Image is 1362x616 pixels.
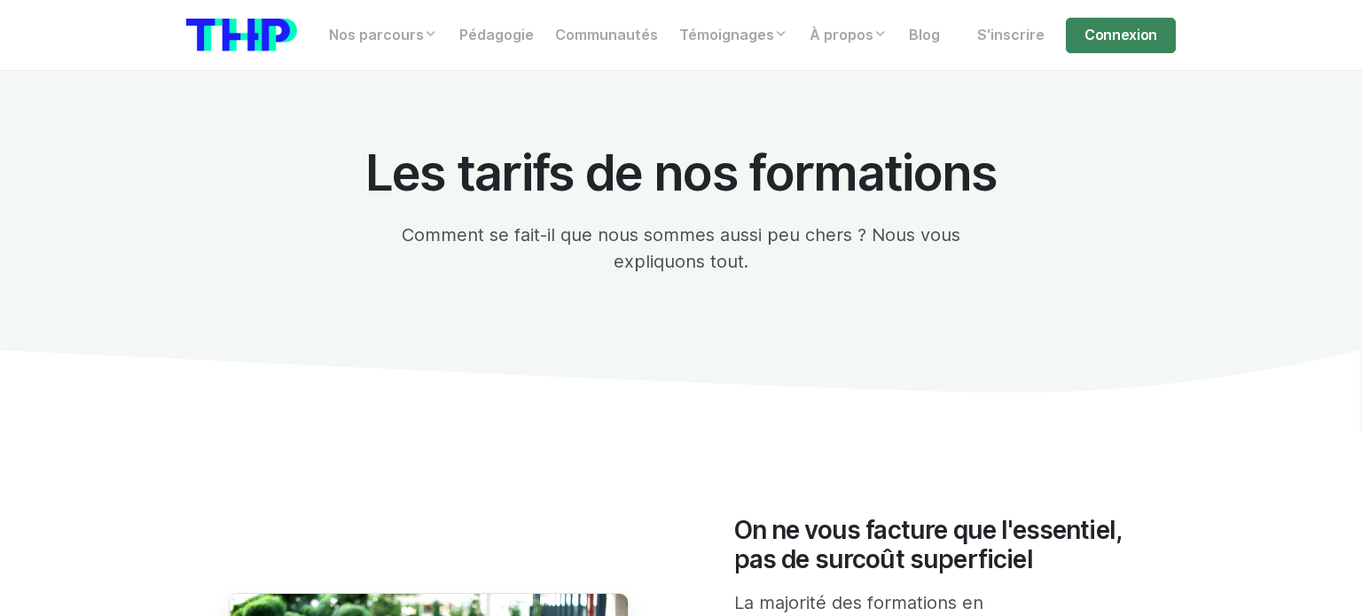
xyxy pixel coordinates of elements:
[1066,18,1176,53] a: Connexion
[355,222,1007,275] p: Comment se fait-il que nous sommes aussi peu chers ? Nous vous expliquons tout.
[186,19,297,51] img: logo
[669,18,799,53] a: Témoignages
[734,516,1134,575] h2: On ne vous facture que l'essentiel, pas de surcoût superficiel
[544,18,669,53] a: Communautés
[898,18,951,53] a: Blog
[967,18,1055,53] a: S'inscrire
[799,18,898,53] a: À propos
[355,145,1007,200] h1: Les tarifs de nos formations
[449,18,544,53] a: Pédagogie
[318,18,449,53] a: Nos parcours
